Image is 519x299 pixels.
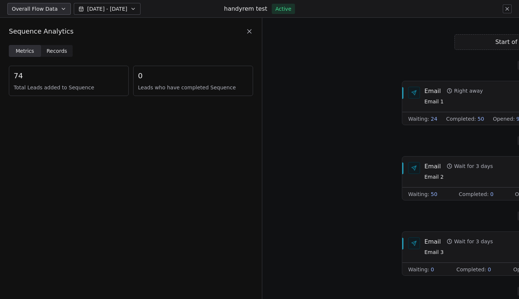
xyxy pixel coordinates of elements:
[488,266,491,273] span: 0
[425,237,441,245] div: Email
[425,248,493,257] span: Email 3
[46,47,67,55] span: Records
[425,98,483,106] span: Email 1
[490,190,494,198] span: 0
[87,5,127,13] span: [DATE] - [DATE]
[9,27,73,36] span: Sequence Analytics
[7,3,71,15] button: Overall Flow Data
[431,190,437,198] span: 50
[275,5,291,13] span: Active
[138,84,248,91] span: Leads who have completed Sequence
[431,115,437,123] span: 24
[456,266,486,273] span: Completed :
[493,115,515,123] span: Opened :
[14,84,124,91] span: Total Leads added to Sequence
[12,5,58,13] span: Overall Flow Data
[431,266,434,273] span: 0
[446,115,476,123] span: Completed :
[478,115,484,123] span: 50
[14,71,124,81] span: 74
[408,115,429,123] span: Waiting :
[425,162,441,170] div: Email
[224,5,267,13] h1: handyrem test
[74,3,141,15] button: [DATE] - [DATE]
[459,190,489,198] span: Completed :
[408,266,429,273] span: Waiting :
[425,173,493,181] span: Email 2
[138,71,248,81] span: 0
[408,190,429,198] span: Waiting :
[425,87,441,95] div: Email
